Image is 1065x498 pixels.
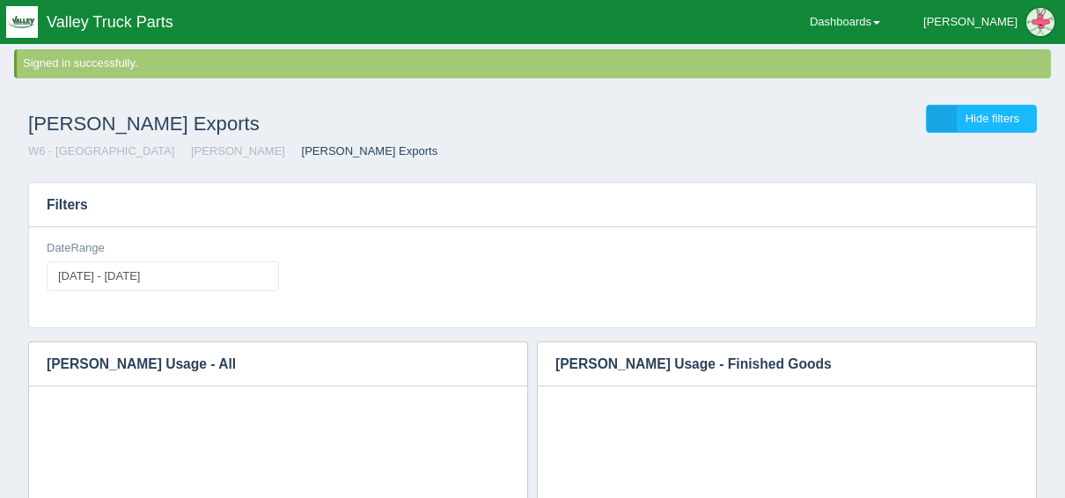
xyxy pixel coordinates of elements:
li: [PERSON_NAME] Exports [289,143,438,160]
span: Hide filters [966,112,1019,125]
h1: [PERSON_NAME] Exports [28,105,532,143]
a: [PERSON_NAME] [191,144,285,157]
a: Hide filters [926,105,1037,134]
img: Profile Picture [1026,8,1054,36]
a: W6 - [GEOGRAPHIC_DATA] [28,144,174,157]
h3: Filters [29,183,1036,227]
label: DateRange [47,240,105,257]
h3: [PERSON_NAME] Usage - Finished Goods [538,342,1010,386]
div: Signed in successfully. [23,55,1047,72]
h3: [PERSON_NAME] Usage - All [29,342,501,386]
img: q1blfpkbivjhsugxdrfq.png [6,6,38,38]
span: Valley Truck Parts [47,13,173,31]
div: [PERSON_NAME] [923,4,1017,40]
